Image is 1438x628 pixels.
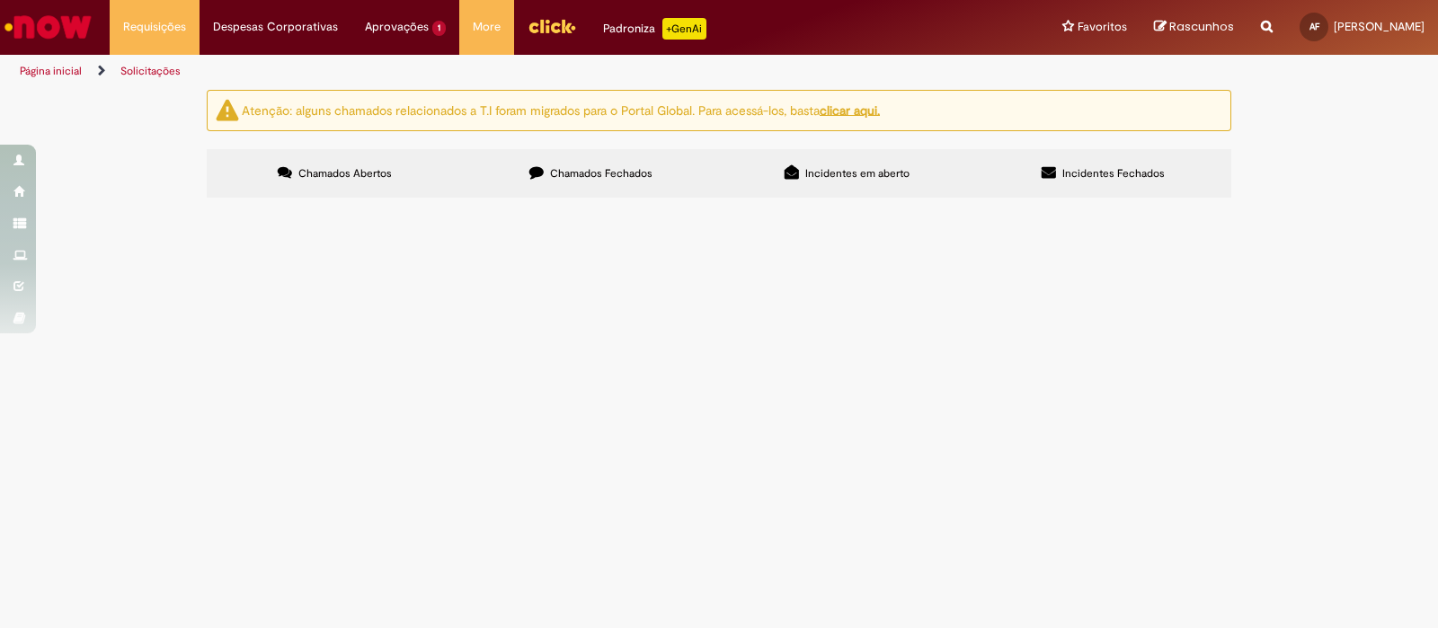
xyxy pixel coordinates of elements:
span: Aprovações [365,18,429,36]
span: Chamados Fechados [550,166,652,181]
img: click_logo_yellow_360x200.png [528,13,576,40]
span: Requisições [123,18,186,36]
span: Despesas Corporativas [213,18,338,36]
span: Rascunhos [1169,18,1234,35]
span: [PERSON_NAME] [1334,19,1425,34]
span: AF [1309,21,1319,32]
img: ServiceNow [2,9,94,45]
ul: Trilhas de página [13,55,945,88]
a: Solicitações [120,64,181,78]
span: Incidentes Fechados [1062,166,1165,181]
div: Padroniza [603,18,706,40]
a: clicar aqui. [820,102,880,118]
p: +GenAi [662,18,706,40]
span: More [473,18,501,36]
ng-bind-html: Atenção: alguns chamados relacionados a T.I foram migrados para o Portal Global. Para acessá-los,... [242,102,880,118]
a: Página inicial [20,64,82,78]
a: Rascunhos [1154,19,1234,36]
span: Incidentes em aberto [805,166,910,181]
span: Chamados Abertos [298,166,392,181]
span: Favoritos [1078,18,1127,36]
span: 1 [432,21,446,36]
